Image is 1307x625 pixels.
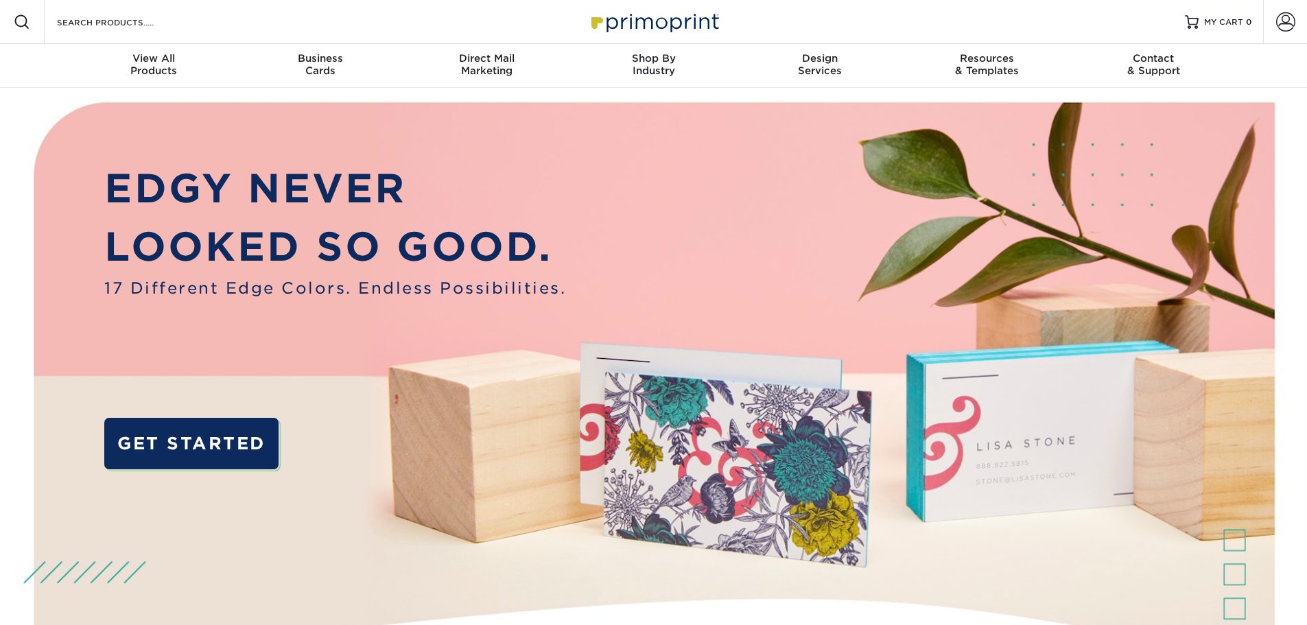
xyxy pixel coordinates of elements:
a: View AllProducts [71,44,237,88]
a: Direct MailMarketing [403,44,570,88]
input: SEARCH PRODUCTS..... [56,14,189,30]
div: Services [737,52,904,77]
span: View All [71,52,237,64]
div: & Support [1070,52,1237,77]
div: Marketing [403,52,570,77]
span: Shop By [570,52,737,64]
p: LOOKED SO GOOD. [104,217,566,276]
span: Business [237,52,403,64]
div: & Templates [904,52,1070,77]
div: Industry [570,52,737,77]
a: DesignServices [737,44,904,88]
span: 0 [1246,17,1252,27]
span: Design [737,52,904,64]
a: Contact& Support [1070,44,1237,88]
span: 17 Different Edge Colors. Endless Possibilities. [104,276,566,300]
a: BusinessCards [237,44,403,88]
span: Direct Mail [403,52,570,64]
span: MY CART [1204,16,1243,28]
a: Resources& Templates [904,44,1070,88]
span: Contact [1070,52,1237,64]
div: Products [71,52,237,77]
span: Resources [904,52,1070,64]
p: EDGY NEVER [104,159,566,218]
img: Primoprint [585,7,722,36]
div: Cards [237,52,403,77]
a: Shop ByIndustry [570,44,737,88]
a: GET STARTED [104,418,278,469]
